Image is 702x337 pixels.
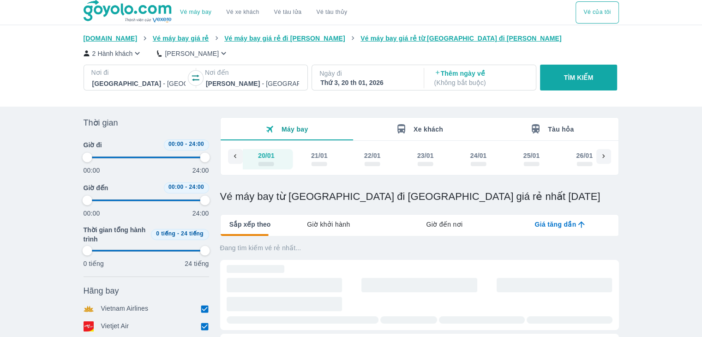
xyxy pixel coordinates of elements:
p: 24:00 [192,166,209,175]
span: 24 tiếng [181,230,204,237]
p: [PERSON_NAME] [165,49,219,58]
a: Vé tàu lửa [267,1,309,24]
div: 26/01 [576,151,593,160]
span: - [185,184,187,190]
span: Tàu hỏa [548,126,574,133]
div: choose transportation mode [576,1,618,24]
span: Vé máy bay giá rẻ đi [PERSON_NAME] [224,35,345,42]
div: choose transportation mode [173,1,354,24]
div: 22/01 [364,151,381,160]
p: Nơi đi [91,68,186,77]
div: 21/01 [311,151,328,160]
a: Vé máy bay [180,9,211,16]
p: Vietnam Airlines [101,304,149,314]
span: Hãng bay [84,285,119,296]
span: Thời gian tổng hành trình [84,225,147,244]
p: Ngày đi [319,69,414,78]
p: 00:00 [84,166,100,175]
p: 00:00 [84,209,100,218]
span: 24:00 [189,184,204,190]
div: 23/01 [417,151,434,160]
button: [PERSON_NAME] [157,48,228,58]
p: Đang tìm kiếm vé rẻ nhất... [220,243,619,253]
span: - [185,141,187,147]
span: Giá tăng dần [534,220,576,229]
div: 20/01 [258,151,275,160]
button: 2 Hành khách [84,48,143,58]
h1: Vé máy bay từ [GEOGRAPHIC_DATA] đi [GEOGRAPHIC_DATA] giá rẻ nhất [DATE] [220,190,619,203]
span: Thời gian [84,117,118,128]
div: Thứ 3, 20 th 01, 2026 [320,78,414,87]
span: Sắp xếp theo [229,220,271,229]
span: 00:00 [168,141,184,147]
p: 2 Hành khách [92,49,133,58]
p: ( Không bắt buộc ) [434,78,528,87]
span: Vé máy bay giá rẻ [153,35,209,42]
span: Giờ đi [84,140,102,150]
span: Máy bay [282,126,308,133]
span: 0 tiếng [156,230,175,237]
span: Xe khách [414,126,443,133]
div: 25/01 [523,151,540,160]
p: Vietjet Air [101,321,129,331]
nav: breadcrumb [84,34,619,43]
span: Giờ khởi hành [307,220,350,229]
div: lab API tabs example [270,215,618,234]
span: Giờ đến nơi [426,220,462,229]
button: Vé tàu thủy [309,1,354,24]
button: TÌM KIẾM [540,65,617,90]
p: 24 tiếng [185,259,209,268]
div: 24/01 [470,151,487,160]
a: Vé xe khách [226,9,259,16]
p: Thêm ngày về [434,69,528,87]
p: Nơi đến [205,68,300,77]
span: 00:00 [168,184,184,190]
button: Vé của tôi [576,1,618,24]
p: 0 tiếng [84,259,104,268]
p: 24:00 [192,209,209,218]
span: 24:00 [189,141,204,147]
span: Vé máy bay giá rẻ từ [GEOGRAPHIC_DATA] đi [PERSON_NAME] [360,35,562,42]
span: - [177,230,179,237]
span: Giờ đến [84,183,108,193]
span: [DOMAIN_NAME] [84,35,138,42]
p: TÌM KIẾM [564,73,594,82]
